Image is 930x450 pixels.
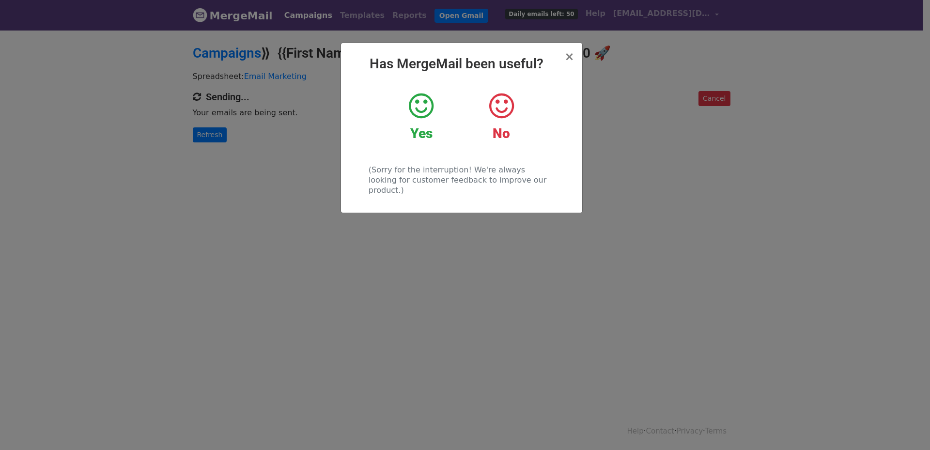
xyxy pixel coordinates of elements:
[564,51,574,62] button: Close
[349,56,574,72] h2: Has MergeMail been useful?
[388,92,454,142] a: Yes
[468,92,534,142] a: No
[410,125,433,141] strong: Yes
[493,125,510,141] strong: No
[564,50,574,63] span: ×
[369,165,554,195] p: (Sorry for the interruption! We're always looking for customer feedback to improve our product.)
